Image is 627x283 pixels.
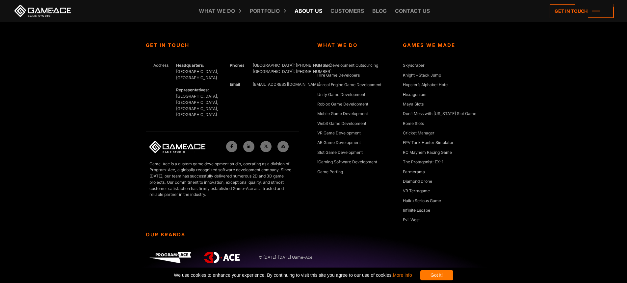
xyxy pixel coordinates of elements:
a: More info [393,272,412,278]
a: Hire Game Developers [317,72,360,79]
img: Game-Ace Logo [149,141,205,153]
a: Cricket Manager [403,130,434,137]
a: Game Porting [317,169,343,176]
strong: Email [230,82,240,87]
a: [EMAIL_ADDRESS][DOMAIN_NAME] [253,82,320,87]
a: Knight – Stack Jump [403,72,441,79]
span: Address [153,63,169,68]
strong: Headquarters: [176,63,204,68]
a: Haiku Serious Game [403,198,441,204]
strong: What We Do [317,42,396,49]
a: Maya Slots [403,101,424,108]
a: Diamond Drone [403,178,432,185]
div: [GEOGRAPHIC_DATA], [GEOGRAPHIC_DATA] [GEOGRAPHIC_DATA], [GEOGRAPHIC_DATA], [GEOGRAPHIC_DATA], [GE... [172,62,219,118]
a: VR Game Development [317,130,361,137]
a: Get in touch [550,4,614,18]
div: Got it! [420,270,453,280]
a: Unity Game Development [317,92,365,98]
a: Infinite Escape [403,207,430,214]
a: Hopster’s Alphabet Hotel [403,82,449,88]
span: [GEOGRAPHIC_DATA]: [PHONE_NUMBER] [253,69,331,74]
a: Roblox Game Development [317,101,368,108]
a: AR Game Development [317,140,361,146]
a: VR Terragame [403,188,430,195]
a: iGaming Software Development [317,159,377,166]
a: FPV Tank Hunter Simulator [403,140,454,146]
strong: Our Brands [146,232,310,238]
a: The Protagonist: EX-1 [403,159,443,166]
a: Unreal Engine Game Development [317,82,381,88]
span: We use cookies to enhance your experience. By continuing to visit this site you agree to our use ... [174,270,412,280]
a: Don’t Mess with [US_STATE] Slot Game [403,111,476,117]
img: 3D-Ace [204,252,240,263]
p: Game-Ace is a custom game development studio, operating as a division of Program-Ace, a globally ... [149,161,295,198]
a: Game Development Outsourcing [317,62,378,69]
img: Program-Ace [149,252,191,263]
a: Skyscraper [403,62,425,69]
strong: Representatives: [176,87,209,92]
a: RC Mayhem Racing Game [403,150,452,156]
strong: Phones [230,63,245,68]
a: Web3 Game Development [317,121,366,127]
a: Rome Slots [403,121,424,127]
a: Mobile Game Development [317,111,368,117]
a: Slot Game Development [317,150,363,156]
span: [GEOGRAPHIC_DATA]: [PHONE_NUMBER] [253,63,331,68]
a: Hexagonium [403,92,427,98]
a: Farmerama [403,169,425,176]
span: © [DATE]-[DATE] Game-Ace [259,254,306,261]
strong: Get In Touch [146,42,299,49]
strong: Games We Made [403,42,481,49]
a: Evil West [403,217,420,224]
